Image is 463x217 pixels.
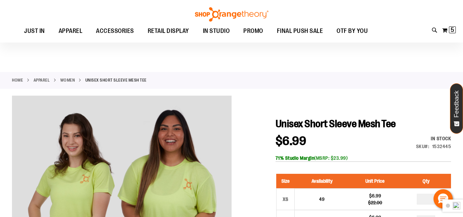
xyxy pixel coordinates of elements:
[141,23,196,39] a: RETAIL DISPLAY
[243,23,263,39] span: PROMO
[85,77,147,83] strong: Unisex Short Sleeve Mesh Tee
[34,77,50,83] a: APPAREL
[294,174,349,189] th: Availability
[276,155,315,161] b: 71% Studio Margin
[12,77,23,83] a: Home
[337,23,368,39] span: OTF BY YOU
[24,23,45,39] span: JUST IN
[276,118,396,130] span: Unisex Short Sleeve Mesh Tee
[434,189,453,208] button: Hello, have a question? Let’s chat.
[450,83,463,134] button: Feedback - Show survey
[276,155,451,161] div: (MSRP: $23.99)
[276,174,294,189] th: Size
[148,23,189,39] span: RETAIL DISPLAY
[416,144,429,149] strong: SKU
[401,174,451,189] th: Qty
[270,23,330,39] a: FINAL PUSH SALE
[196,23,237,39] a: IN STUDIO
[52,23,89,39] a: APPAREL
[319,196,325,202] span: 49
[453,91,460,118] span: Feedback
[17,23,52,39] a: JUST IN
[353,199,397,206] div: $22.00
[203,23,230,39] span: IN STUDIO
[96,23,134,39] span: ACCESSORIES
[59,23,83,39] span: APPAREL
[416,135,451,142] div: In stock
[451,26,454,33] span: 5
[432,143,451,150] div: 1532445
[89,23,141,39] a: ACCESSORIES
[353,192,397,199] div: $6.99
[194,7,269,22] img: Shop Orangetheory
[330,23,375,39] a: OTF BY YOU
[236,23,270,39] a: PROMO
[349,174,401,189] th: Unit Price
[277,23,323,39] span: FINAL PUSH SALE
[60,77,75,83] a: WOMEN
[280,194,291,204] div: XS
[416,135,451,142] div: Availability
[276,134,306,148] span: $6.99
